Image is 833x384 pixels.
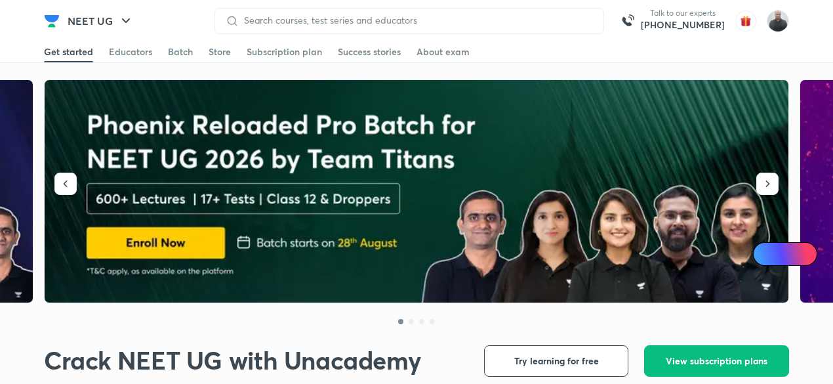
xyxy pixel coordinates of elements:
[109,45,152,58] div: Educators
[416,45,470,58] div: About exam
[484,345,628,377] button: Try learning for free
[644,345,789,377] button: View subscription plans
[761,249,771,259] img: Icon
[338,45,401,58] div: Success stories
[753,242,817,266] a: Ai Doubts
[44,45,93,58] div: Get started
[168,41,193,62] a: Batch
[641,18,725,32] a: [PHONE_NUMBER]
[44,41,93,62] a: Get started
[735,11,756,32] img: avatar
[239,15,593,26] input: Search courses, test series and educators
[168,45,193,58] div: Batch
[44,13,60,29] img: Company Logo
[60,8,142,34] button: NEET UG
[247,45,322,58] div: Subscription plan
[109,41,152,62] a: Educators
[247,41,322,62] a: Subscription plan
[615,8,641,34] img: call-us
[775,249,809,259] span: Ai Doubts
[514,354,599,368] span: Try learning for free
[338,41,401,62] a: Success stories
[209,45,231,58] div: Store
[666,354,767,368] span: View subscription plans
[641,8,725,18] p: Talk to our experts
[767,10,789,32] img: Mukesh Sharma
[44,345,420,375] h1: Crack NEET UG with Unacademy
[209,41,231,62] a: Store
[416,41,470,62] a: About exam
